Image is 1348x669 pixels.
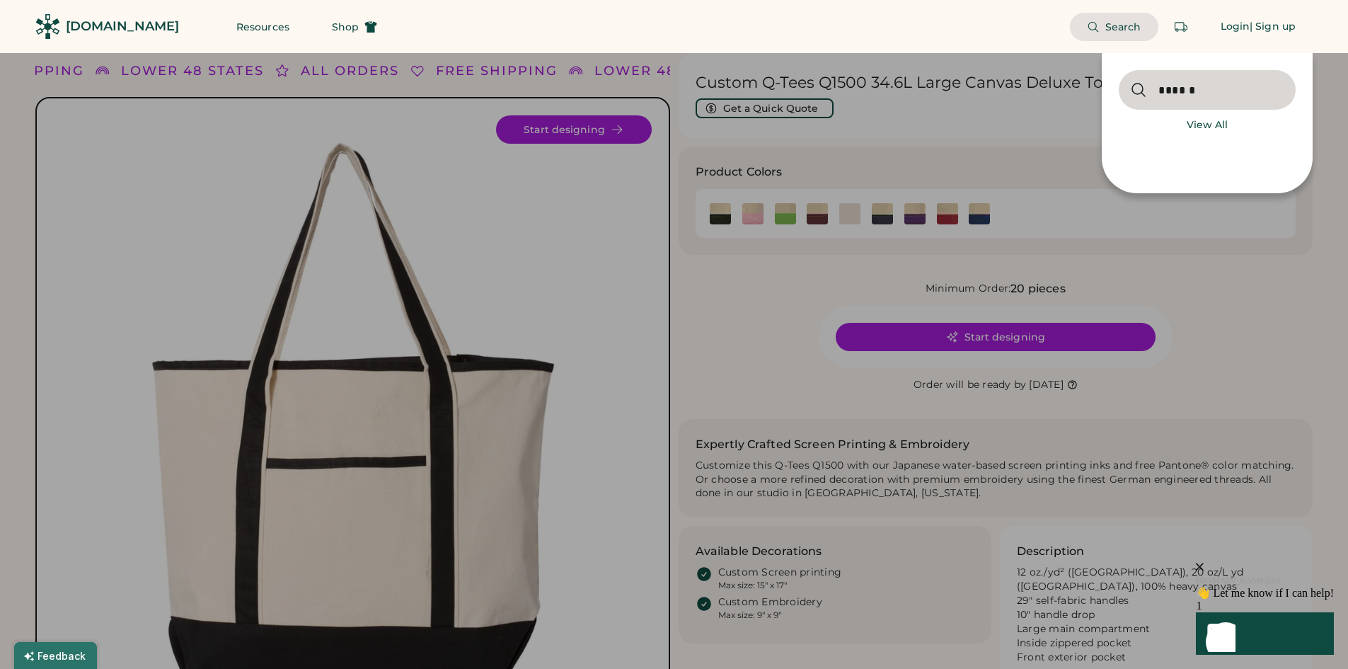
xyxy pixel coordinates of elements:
[332,22,359,32] span: Shop
[1167,13,1195,41] button: Retrieve an order
[315,13,394,41] button: Shop
[1221,20,1250,34] div: Login
[66,18,179,35] div: [DOMAIN_NAME]
[35,14,60,39] img: Rendered Logo - Screens
[1070,13,1158,41] button: Search
[219,13,306,41] button: Resources
[1111,487,1344,666] iframe: Front Chat
[1187,118,1228,132] div: View All
[1105,22,1141,32] span: Search
[1250,20,1296,34] div: | Sign up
